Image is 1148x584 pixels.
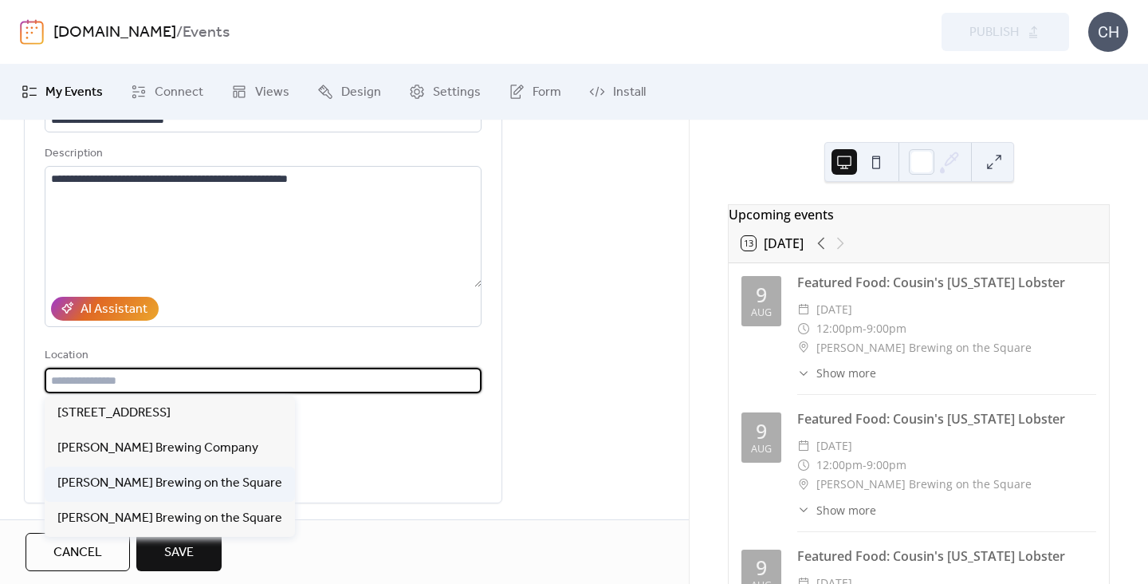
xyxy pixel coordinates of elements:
div: ​ [797,338,810,357]
span: - [863,456,867,475]
div: 9 [756,285,767,305]
div: ​ [797,300,810,319]
b: Events [183,18,230,48]
div: Featured Food: Cousin's [US_STATE] Lobster [797,547,1096,566]
div: Featured Food: Cousin's [US_STATE] Lobster [797,409,1096,428]
div: ​ [797,436,810,456]
span: [DATE] [816,300,852,319]
span: Show more [816,502,876,519]
span: [PERSON_NAME] Brewing on the Square [816,475,1032,494]
button: 13[DATE] [736,232,809,255]
span: [DATE] [816,436,852,456]
div: ​ [797,502,810,519]
span: Views [255,83,289,102]
span: My Events [45,83,103,102]
button: AI Assistant [51,297,159,321]
b: / [176,18,183,48]
span: Form [533,83,561,102]
div: ​ [797,475,810,494]
img: logo [20,19,44,45]
button: Save [136,533,222,571]
div: Description [45,144,478,164]
span: 12:00pm [816,319,863,338]
span: [PERSON_NAME] Brewing on the Square [57,509,282,528]
a: Install [577,70,658,113]
span: [STREET_ADDRESS] [57,404,171,423]
a: [DOMAIN_NAME] [53,18,176,48]
span: - [863,319,867,338]
span: 9:00pm [867,319,906,338]
span: Show more [816,365,876,381]
a: Settings [397,70,493,113]
span: Connect [155,83,203,102]
div: Location [45,346,478,365]
div: Featured Food: Cousin's [US_STATE] Lobster [797,273,1096,292]
div: ​ [797,365,810,381]
div: CH [1088,12,1128,52]
div: ​ [797,456,810,475]
a: Form [497,70,573,113]
span: Design [341,83,381,102]
span: Install [613,83,646,102]
div: ​ [797,319,810,338]
span: [PERSON_NAME] Brewing on the Square [57,474,282,493]
button: Cancel [26,533,130,571]
button: ​Show more [797,502,876,519]
div: Aug [751,444,772,455]
span: Cancel [53,543,102,562]
div: Upcoming events [729,205,1109,224]
span: Settings [433,83,481,102]
span: Save [164,543,194,562]
span: 12:00pm [816,456,863,475]
span: [PERSON_NAME] Brewing on the Square [816,338,1032,357]
div: Aug [751,308,772,318]
button: ​Show more [797,365,876,381]
div: AI Assistant [81,300,147,319]
div: 9 [756,558,767,578]
a: Design [305,70,393,113]
span: 9:00pm [867,456,906,475]
div: 9 [756,421,767,441]
a: My Events [10,70,115,113]
a: Views [219,70,301,113]
a: Connect [119,70,215,113]
span: [PERSON_NAME] Brewing Company [57,439,258,458]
